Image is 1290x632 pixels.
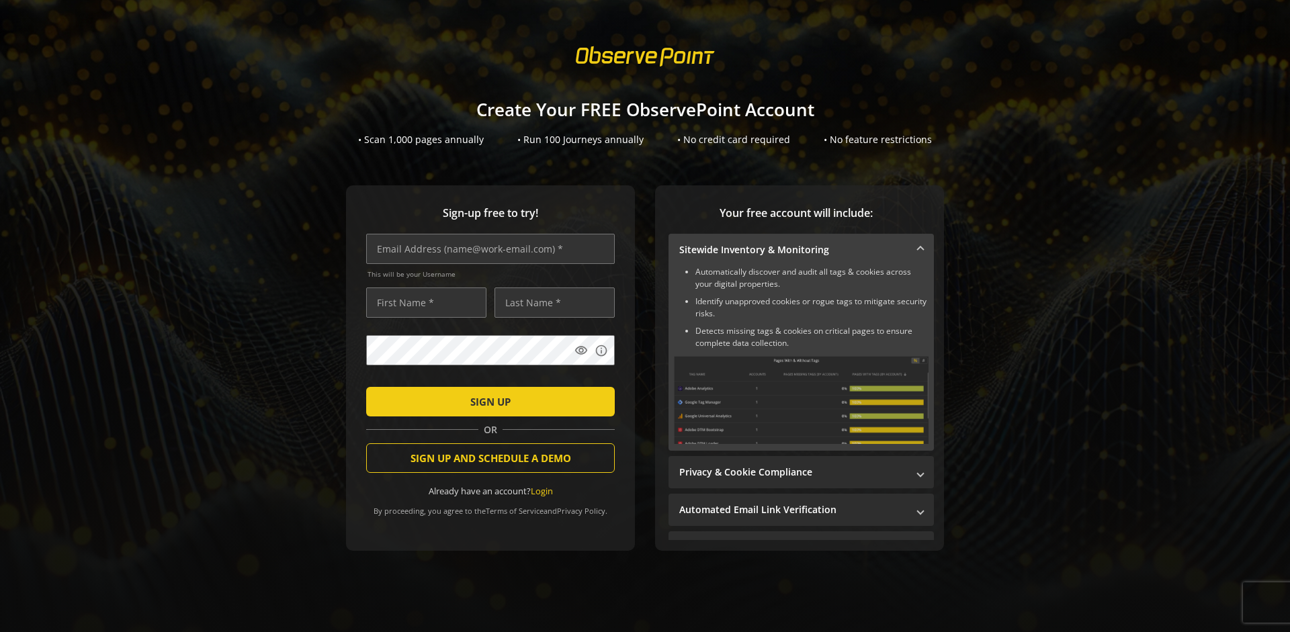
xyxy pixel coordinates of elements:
[669,206,924,221] span: Your free account will include:
[366,234,615,264] input: Email Address (name@work-email.com) *
[574,344,588,357] mat-icon: visibility
[669,494,934,526] mat-expansion-panel-header: Automated Email Link Verification
[470,390,511,414] span: SIGN UP
[366,287,486,318] input: First Name *
[366,387,615,416] button: SIGN UP
[366,443,615,473] button: SIGN UP AND SCHEDULE A DEMO
[669,266,934,451] div: Sitewide Inventory & Monitoring
[669,234,934,266] mat-expansion-panel-header: Sitewide Inventory & Monitoring
[595,344,608,357] mat-icon: info
[494,287,615,318] input: Last Name *
[679,465,907,479] mat-panel-title: Privacy & Cookie Compliance
[517,133,644,146] div: • Run 100 Journeys annually
[486,506,544,516] a: Terms of Service
[411,446,571,470] span: SIGN UP AND SCHEDULE A DEMO
[358,133,484,146] div: • Scan 1,000 pages annually
[824,133,932,146] div: • No feature restrictions
[669,531,934,563] mat-expansion-panel-header: Performance Monitoring with Web Vitals
[557,506,605,516] a: Privacy Policy
[366,206,615,221] span: Sign-up free to try!
[674,356,929,444] img: Sitewide Inventory & Monitoring
[366,485,615,498] div: Already have an account?
[679,243,907,257] mat-panel-title: Sitewide Inventory & Monitoring
[695,266,929,290] li: Automatically discover and audit all tags & cookies across your digital properties.
[679,503,907,516] mat-panel-title: Automated Email Link Verification
[531,485,553,497] a: Login
[695,296,929,320] li: Identify unapproved cookies or rogue tags to mitigate security risks.
[478,423,503,437] span: OR
[677,133,790,146] div: • No credit card required
[695,325,929,349] li: Detects missing tags & cookies on critical pages to ensure complete data collection.
[669,456,934,488] mat-expansion-panel-header: Privacy & Cookie Compliance
[368,269,615,279] span: This will be your Username
[366,497,615,516] div: By proceeding, you agree to the and .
